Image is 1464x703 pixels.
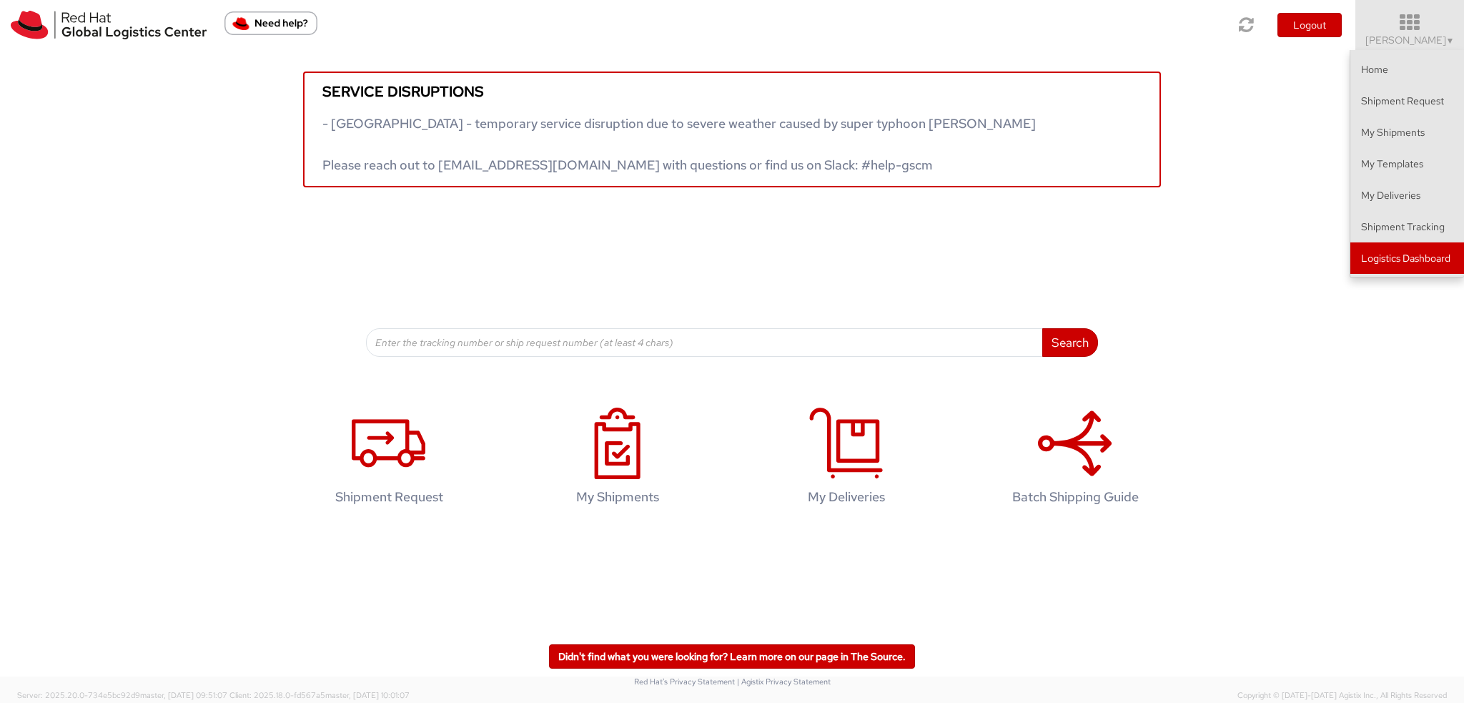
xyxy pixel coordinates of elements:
span: Client: 2025.18.0-fd567a5 [229,690,410,700]
a: Didn't find what you were looking for? Learn more on our page in The Source. [549,644,915,669]
input: Enter the tracking number or ship request number (at least 4 chars) [366,328,1043,357]
a: | Agistix Privacy Statement [737,677,831,687]
a: My Deliveries [739,393,954,526]
a: My Shipments [1350,117,1464,148]
span: ▼ [1446,35,1455,46]
h4: Batch Shipping Guide [983,490,1167,504]
span: Server: 2025.20.0-734e5bc92d9 [17,690,227,700]
button: Search [1042,328,1098,357]
a: Logistics Dashboard [1350,242,1464,274]
span: - [GEOGRAPHIC_DATA] - temporary service disruption due to severe weather caused by super typhoon ... [322,115,1036,173]
a: Red Hat's Privacy Statement [634,677,735,687]
a: My Shipments [510,393,725,526]
a: Service disruptions - [GEOGRAPHIC_DATA] - temporary service disruption due to severe weather caus... [303,72,1161,187]
span: master, [DATE] 10:01:07 [325,690,410,700]
a: Home [1350,54,1464,85]
h5: Service disruptions [322,84,1142,99]
a: Shipment Request [282,393,496,526]
button: Need help? [224,11,317,35]
h4: My Deliveries [754,490,939,504]
h4: My Shipments [525,490,710,504]
a: Shipment Tracking [1350,211,1464,242]
a: My Templates [1350,148,1464,180]
a: My Deliveries [1350,180,1464,211]
button: Logout [1277,13,1342,37]
span: Copyright © [DATE]-[DATE] Agistix Inc., All Rights Reserved [1237,690,1447,702]
span: master, [DATE] 09:51:07 [140,690,227,700]
a: Batch Shipping Guide [968,393,1182,526]
h4: Shipment Request [297,490,481,504]
img: rh-logistics-00dfa346123c4ec078e1.svg [11,11,207,39]
span: [PERSON_NAME] [1365,34,1455,46]
a: Shipment Request [1350,85,1464,117]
